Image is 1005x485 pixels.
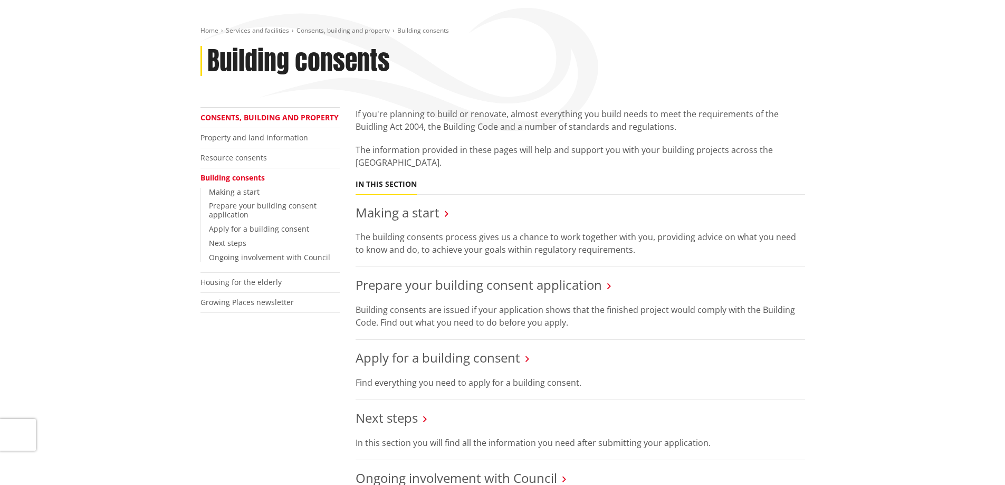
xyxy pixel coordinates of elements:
p: If you're planning to build or renovate, almost everything you build needs to meet the requiremen... [356,108,805,133]
a: Consents, building and property [296,26,390,35]
h5: In this section [356,180,417,189]
h1: Building consents [207,46,390,77]
a: Home [200,26,218,35]
a: Next steps [209,238,246,248]
span: Building consents [397,26,449,35]
a: Making a start [209,187,260,197]
p: The building consents process gives us a chance to work together with you, providing advice on wh... [356,231,805,256]
a: Growing Places newsletter [200,297,294,307]
p: The information provided in these pages will help and support you with your building projects acr... [356,144,805,169]
p: Find everything you need to apply for a building consent. [356,376,805,389]
a: Building consents [200,173,265,183]
iframe: Messenger Launcher [956,441,994,479]
a: Ongoing involvement with Council [209,252,330,262]
a: Making a start [356,204,439,221]
a: Property and land information [200,132,308,142]
nav: breadcrumb [200,26,805,35]
a: Resource consents [200,153,267,163]
a: Housing for the elderly [200,277,282,287]
a: Apply for a building consent [356,349,520,366]
a: Apply for a building consent [209,224,309,234]
a: Next steps [356,409,418,426]
p: Building consents are issued if your application shows that the finished project would comply wit... [356,303,805,329]
a: Prepare your building consent application [209,201,317,220]
a: Prepare your building consent application [356,276,602,293]
a: Services and facilities [226,26,289,35]
p: In this section you will find all the information you need after submitting your application. [356,436,805,449]
a: Consents, building and property [200,112,339,122]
